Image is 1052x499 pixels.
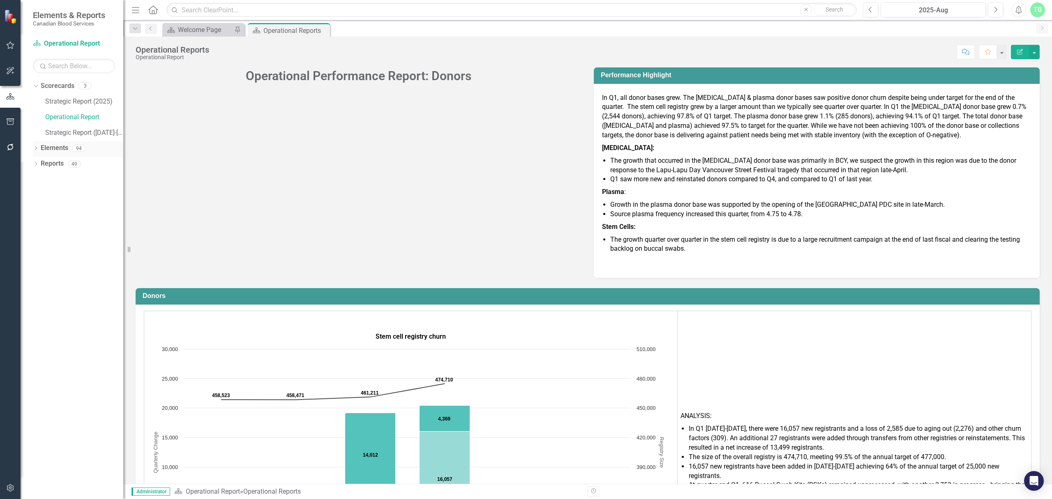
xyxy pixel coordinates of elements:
a: Elements [41,143,68,153]
text: Registry Size [659,437,665,468]
p: : [602,186,1031,199]
path: 2024/2025 Q4, 14,012. BSKs in progress. [345,413,396,496]
text: 480,000 [637,376,655,382]
a: Operational Report [186,487,240,495]
strong: Stem Cells: [602,223,635,231]
div: 2025-Aug [884,5,983,15]
text: 20,000 [162,405,178,411]
text: 458,523 [212,393,230,398]
strong: Plasma [602,188,624,196]
small: Canadian Blood Services [33,20,105,27]
span: Operational Performance Report: Donors [246,69,471,83]
a: Operational Report [33,39,115,49]
span: Elements & Reports [33,10,105,20]
span: , [807,453,808,461]
strong: [MEDICAL_DATA]: [602,144,654,152]
span: ANALYSIS: [681,412,712,420]
div: 94 [72,145,85,152]
text: 458,471 [286,393,305,398]
div: Open Intercom Messenger [1024,471,1044,491]
a: Strategic Report (2025) [45,97,123,106]
text: 420,000 [637,434,655,441]
button: TG [1030,2,1045,17]
text: 474,710 [435,377,453,383]
div: Welcome Page [178,25,232,35]
text: 4,369 [438,416,450,422]
a: Strategic Report ([DATE]-[DATE]) (Archive) [45,128,123,138]
text: 16,057 [437,476,452,482]
path: 2025/2026 Q1, 4,369. BSKs in progress. [420,406,470,432]
button: 2025-Aug [881,2,986,17]
li: Growth in the plasma donor base was supported by the opening of the [GEOGRAPHIC_DATA] PDC site in... [610,200,1031,210]
a: Welcome Page [164,25,232,35]
div: Operational Reports [136,45,209,54]
p: In Q1, all donor bases grew. The [MEDICAL_DATA] & plasma donor bases saw positive donor churn des... [602,92,1031,142]
input: Search Below... [33,59,115,73]
h3: Donors [143,292,1036,300]
div: 3 [78,83,92,90]
li: The growth quarter over quarter in the stem cell registry is due to a large recruitment campaign ... [610,235,1031,254]
span: 16,057 new registrants have been added in [DATE]-[DATE] achieving 64% of the annual target of 25,... [689,462,999,480]
text: Quarterly Change [152,432,159,473]
a: Operational Report [45,113,123,122]
text: 510,000 [637,346,655,352]
text: 450,000 [637,405,655,411]
img: ClearPoint Strategy [4,9,18,24]
button: Search [814,4,855,16]
div: Operational Report [136,54,209,60]
text: 10,000 [162,464,178,470]
span: In Q1 [DATE]-[DATE], there were 16,057 new registrants and a loss of 2,585 due to aging out (2,27... [689,425,1025,451]
a: Scorecards [41,81,74,91]
a: Reports [41,159,64,169]
text: 25,000 [162,376,178,382]
text: 14,012 [363,452,378,458]
li: Q1 saw more new and reinstated donors compared to Q4, and compared to Q1 of last year. [610,175,1031,184]
input: Search ClearPoint... [166,3,857,17]
text: 390,000 [637,464,655,470]
text: 15,000 [162,434,178,441]
div: Operational Reports [243,487,301,495]
span: The size of the overall registry is 474,710 meeting 99.5% of the annual target of 477,000. [689,453,946,461]
h3: Performance Highlight [601,72,1036,79]
li: The growth that occurred in the [MEDICAL_DATA] donor base was primarily in BCY, we suspect the gr... [610,156,1031,175]
div: » [174,487,581,497]
span: Search [826,6,843,13]
text: 30,000 [162,346,178,352]
span: Stem cell registry churn [376,333,446,340]
li: Source plasma frequency increased this quarter, from 4.75 to 4.78. [610,210,1031,219]
div: Operational Reports [263,25,328,36]
div: 49 [68,160,81,167]
text: 461,211 [361,390,379,396]
span: Administrator [131,487,170,496]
